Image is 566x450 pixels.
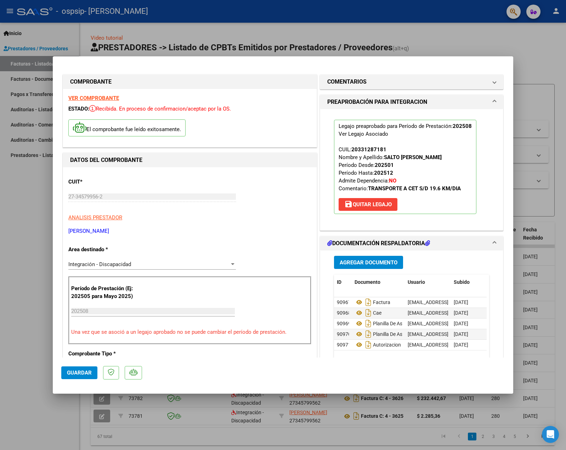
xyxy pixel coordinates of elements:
div: PREAPROBACIÓN PARA INTEGRACION [320,109,503,230]
p: Legajo preaprobado para Período de Prestación: [334,120,476,214]
i: Descargar documento [364,297,373,308]
a: VER COMPROBANTE [68,95,119,101]
div: Open Intercom Messenger [542,426,559,443]
span: 90969 [337,321,351,326]
datatable-header-cell: Subido [451,275,486,290]
span: [DATE] [454,342,468,348]
span: Usuario [408,279,425,285]
span: [EMAIL_ADDRESS][DOMAIN_NAME] - transporte la [PERSON_NAME] [408,299,557,305]
span: Planilla De Asistencia 2 [355,331,423,337]
strong: 202501 [375,162,394,168]
span: [DATE] [454,299,468,305]
i: Descargar documento [364,339,373,350]
p: Area destinado * [68,246,141,254]
datatable-header-cell: Documento [352,275,405,290]
p: [PERSON_NAME] [68,227,311,235]
p: Comprobante Tipo * [68,350,141,358]
span: Agregar Documento [340,259,397,266]
span: ID [337,279,341,285]
p: Una vez que se asoció a un legajo aprobado no se puede cambiar el período de prestación. [71,328,309,336]
span: Cae [355,310,381,316]
span: Integración - Discapacidad [68,261,131,268]
i: Descargar documento [364,328,373,340]
strong: DATOS DEL COMPROBANTE [70,157,142,163]
h1: PREAPROBACIÓN PARA INTEGRACION [327,98,427,106]
span: [EMAIL_ADDRESS][DOMAIN_NAME] - transporte la [PERSON_NAME] [408,321,557,326]
div: Ver Legajo Asociado [339,130,388,138]
mat-icon: save [344,200,353,208]
span: ANALISIS PRESTADOR [68,214,122,221]
strong: NO [389,178,396,184]
span: [DATE] [454,310,468,316]
span: ESTADO: [68,106,89,112]
span: [EMAIL_ADDRESS][DOMAIN_NAME] - transporte la [PERSON_NAME] [408,331,557,337]
button: Quitar Legajo [339,198,397,211]
span: Guardar [67,370,92,376]
span: Comentario: [339,185,461,192]
h1: DOCUMENTACIÓN RESPALDATORIA [327,239,430,248]
div: DOCUMENTACIÓN RESPALDATORIA [320,251,503,398]
p: El comprobante fue leído exitosamente. [68,119,186,137]
mat-expansion-panel-header: COMENTARIOS [320,75,503,89]
span: [DATE] [454,321,468,326]
mat-expansion-panel-header: PREAPROBACIÓN PARA INTEGRACION [320,95,503,109]
span: [EMAIL_ADDRESS][DOMAIN_NAME] - transporte la [PERSON_NAME] [408,342,557,348]
span: 90971 [337,342,351,348]
h1: COMENTARIOS [327,78,367,86]
span: [DATE] [454,331,468,337]
mat-expansion-panel-header: DOCUMENTACIÓN RESPALDATORIA [320,236,503,251]
i: Descargar documento [364,307,373,319]
span: 90967 [337,299,351,305]
strong: 202512 [374,170,393,176]
span: Autorizacion [355,342,401,348]
datatable-header-cell: ID [334,275,352,290]
div: 20331287181 [351,146,386,153]
span: Planilla De Asistencia 1 [355,321,423,326]
strong: 202508 [453,123,472,129]
button: Guardar [61,366,97,379]
span: 90970 [337,331,351,337]
span: CUIL: Nombre y Apellido: Período Desde: Período Hasta: Admite Dependencia: [339,146,461,192]
span: Factura [355,299,390,305]
strong: SALTO [PERSON_NAME] [384,154,442,161]
strong: TRANSPORTE A CET S/D 19.6 KM/DIA [368,185,461,192]
span: Subido [454,279,470,285]
button: Agregar Documento [334,256,403,269]
p: Período de Prestación (Ej: 202505 para Mayo 2025) [71,285,142,300]
span: Quitar Legajo [344,201,392,208]
span: Recibida. En proceso de confirmacion/aceptac por la OS. [89,106,231,112]
datatable-header-cell: Usuario [405,275,451,290]
span: 90968 [337,310,351,316]
p: CUIT [68,178,141,186]
span: Documento [355,279,380,285]
datatable-header-cell: Acción [486,275,522,290]
strong: COMPROBANTE [70,78,112,85]
span: [EMAIL_ADDRESS][DOMAIN_NAME] - transporte la [PERSON_NAME] [408,310,557,316]
i: Descargar documento [364,318,373,329]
